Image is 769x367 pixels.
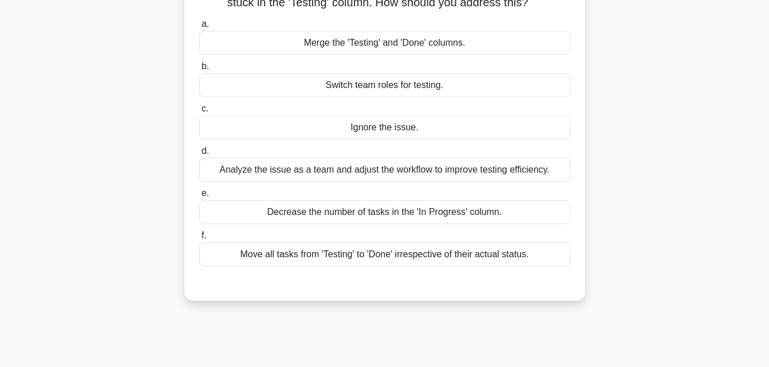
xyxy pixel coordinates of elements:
[199,200,570,224] div: Decrease the number of tasks in the 'In Progress' column.
[199,242,570,266] div: Move all tasks from 'Testing' to 'Done' irrespective of their actual status.
[202,103,208,113] span: c.
[202,230,207,240] span: f.
[202,19,209,29] span: a.
[199,158,570,182] div: Analyze the issue as a team and adjust the workflow to improve testing efficiency.
[199,31,570,55] div: Merge the 'Testing' and 'Done' columns.
[199,115,570,139] div: Ignore the issue.
[202,61,209,71] span: b.
[202,146,209,155] span: d.
[199,73,570,97] div: Switch team roles for testing.
[202,188,209,198] span: e.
